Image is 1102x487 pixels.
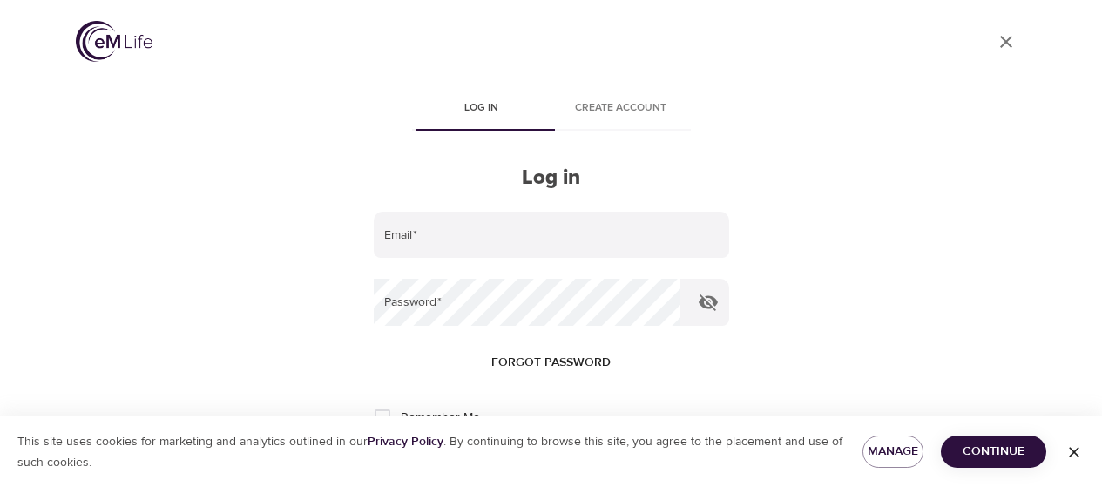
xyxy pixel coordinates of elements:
a: close [985,21,1027,63]
span: Manage [876,441,909,463]
div: disabled tabs example [374,89,729,131]
span: Remember Me [401,409,480,427]
button: Forgot password [484,347,618,379]
img: logo [76,21,152,62]
span: Forgot password [491,352,611,374]
h2: Log in [374,166,729,191]
a: Privacy Policy [368,434,443,450]
span: Create account [562,99,680,118]
button: Manage [862,436,923,468]
button: Continue [941,436,1046,468]
span: Log in [423,99,541,118]
span: Continue [955,441,1032,463]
